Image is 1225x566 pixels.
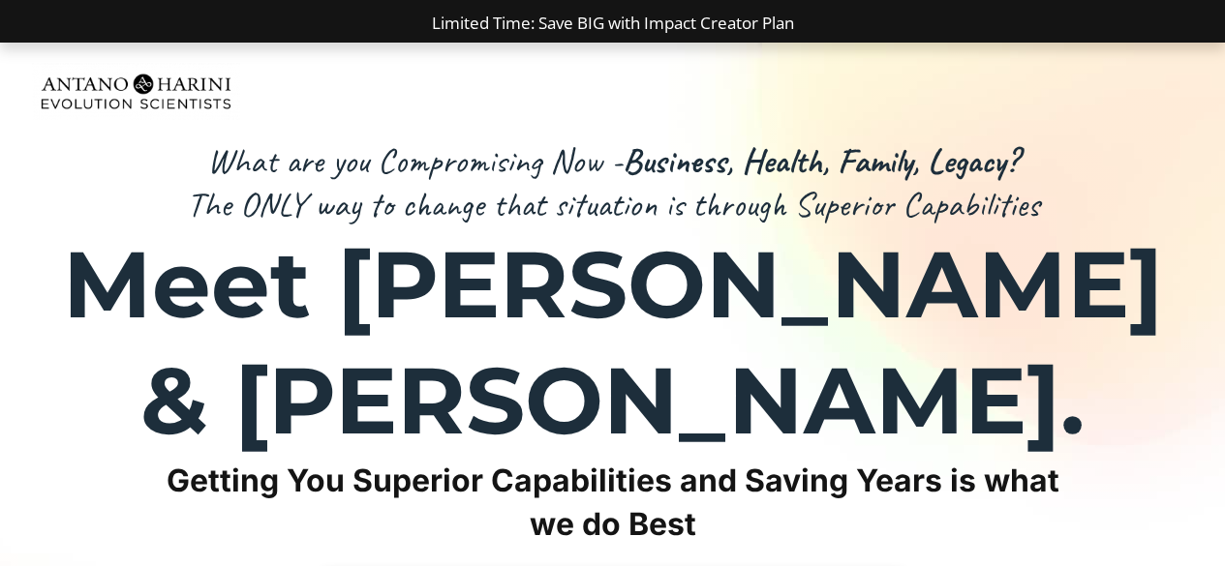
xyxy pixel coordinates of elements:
img: Evolution-Scientist (2) [32,63,240,120]
a: Limited Time: Save BIG with Impact Creator Plan [432,12,794,34]
p: What are you Compromising Now - [32,139,1194,183]
strong: Getting You Superior Capabilities and Saving Years is what we do Best [167,462,1059,543]
strong: Meet [PERSON_NAME] & [PERSON_NAME]. [63,227,1163,457]
strong: Business, Health, Family, Legacy? [623,138,1018,183]
p: The ONLY way to change that situation is through Superior Capabilities [32,183,1194,226]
